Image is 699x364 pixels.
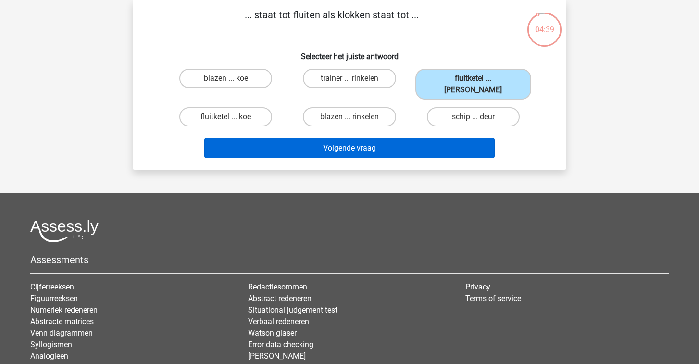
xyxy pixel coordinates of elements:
[148,44,551,61] h6: Selecteer het juiste antwoord
[427,107,520,126] label: schip ... deur
[30,340,72,349] a: Syllogismen
[303,107,396,126] label: blazen ... rinkelen
[415,69,531,100] label: fluitketel ... [PERSON_NAME]
[179,107,272,126] label: fluitketel ... koe
[248,328,297,338] a: Watson glaser
[248,294,312,303] a: Abstract redeneren
[465,282,490,291] a: Privacy
[30,282,74,291] a: Cijferreeksen
[248,351,306,361] a: [PERSON_NAME]
[30,305,98,314] a: Numeriek redeneren
[248,340,313,349] a: Error data checking
[148,8,515,37] p: ... staat tot fluiten als klokken staat tot ...
[30,220,99,242] img: Assessly logo
[30,294,78,303] a: Figuurreeksen
[248,305,337,314] a: Situational judgement test
[303,69,396,88] label: trainer ... rinkelen
[179,69,272,88] label: blazen ... koe
[465,294,521,303] a: Terms of service
[30,351,68,361] a: Analogieen
[248,282,307,291] a: Redactiesommen
[248,317,309,326] a: Verbaal redeneren
[204,138,495,158] button: Volgende vraag
[30,317,94,326] a: Abstracte matrices
[526,12,562,36] div: 04:39
[30,328,93,338] a: Venn diagrammen
[30,254,669,265] h5: Assessments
